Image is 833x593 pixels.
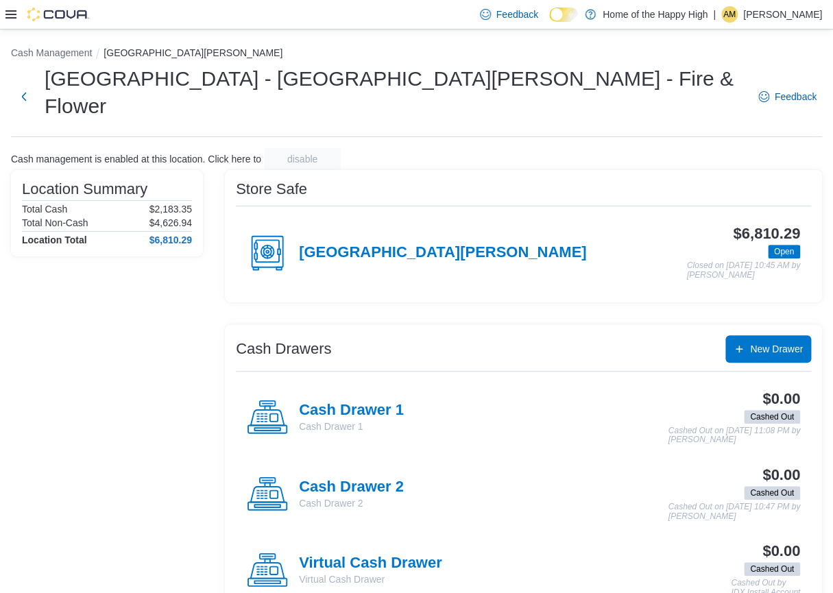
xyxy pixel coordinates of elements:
button: New Drawer [725,335,811,363]
div: Acheire Muhammad-Almoguea [721,6,738,23]
span: Cashed Out [744,562,800,576]
span: disable [287,152,317,166]
button: disable [264,148,341,170]
h3: Cash Drawers [236,341,331,357]
h3: $0.00 [762,543,800,559]
h3: $6,810.29 [733,226,800,242]
p: Virtual Cash Drawer [299,572,442,586]
input: Dark Mode [549,8,578,22]
span: Open [774,245,794,258]
p: Closed on [DATE] 10:45 AM by [PERSON_NAME] [687,261,800,280]
a: Feedback [753,83,822,110]
span: Feedback [775,90,817,104]
h3: Location Summary [22,181,147,197]
h4: Cash Drawer 1 [299,402,404,420]
span: AM [723,6,736,23]
span: New Drawer [750,342,803,356]
span: Cashed Out [750,411,794,423]
a: Feedback [474,1,544,28]
h4: Location Total [22,234,87,245]
p: $2,183.35 [149,204,192,215]
span: Cashed Out [744,486,800,500]
p: Cash Drawer 2 [299,496,404,510]
h4: $6,810.29 [149,234,192,245]
span: Cashed Out [744,410,800,424]
p: Home of the Happy High [603,6,708,23]
h4: [GEOGRAPHIC_DATA][PERSON_NAME] [299,244,586,262]
img: Cova [27,8,89,21]
nav: An example of EuiBreadcrumbs [11,46,822,62]
p: Cashed Out on [DATE] 11:08 PM by [PERSON_NAME] [668,426,800,445]
button: [GEOGRAPHIC_DATA][PERSON_NAME] [104,47,282,58]
h3: $0.00 [762,467,800,483]
p: Cash Drawer 1 [299,420,404,433]
h4: Virtual Cash Drawer [299,555,442,572]
h1: [GEOGRAPHIC_DATA] - [GEOGRAPHIC_DATA][PERSON_NAME] - Fire & Flower [45,65,745,120]
h3: $0.00 [762,391,800,407]
p: Cashed Out on [DATE] 10:47 PM by [PERSON_NAME] [668,503,800,521]
h3: Store Safe [236,181,307,197]
button: Next [11,83,36,110]
p: [PERSON_NAME] [743,6,822,23]
span: Dark Mode [549,22,550,23]
h6: Total Non-Cash [22,217,88,228]
span: Cashed Out [750,487,794,499]
button: Cash Management [11,47,92,58]
span: Open [768,245,800,258]
span: Cashed Out [750,563,794,575]
p: $4,626.94 [149,217,192,228]
p: | [713,6,716,23]
h6: Total Cash [22,204,67,215]
span: Feedback [496,8,538,21]
h4: Cash Drawer 2 [299,479,404,496]
p: Cash management is enabled at this location. Click here to [11,154,261,165]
